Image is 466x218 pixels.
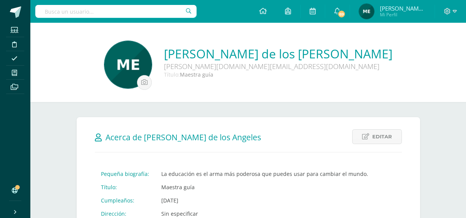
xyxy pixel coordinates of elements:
[104,41,152,88] img: 8fdf394a456bed9e9130443fb8bede2a.png
[95,194,155,207] td: Cumpleaños:
[180,71,213,78] span: Maestra guía
[380,5,425,12] span: [PERSON_NAME] de los Angeles
[359,4,374,19] img: ced03373c30ac9eb276b8f9c21c0bd80.png
[155,180,374,194] td: Maestra guía
[155,194,374,207] td: [DATE]
[164,71,180,78] span: Título:
[380,11,425,18] span: Mi Perfil
[155,167,374,180] td: La educación es el arma más poderosa que puedes usar para cambiar el mundo.
[337,10,346,18] span: 69
[164,62,392,71] div: [PERSON_NAME][DOMAIN_NAME][EMAIL_ADDRESS][DOMAIN_NAME]
[164,45,392,62] a: [PERSON_NAME] de los [PERSON_NAME]
[95,167,155,180] td: Pequeña biografía:
[35,5,197,18] input: Busca un usuario...
[352,129,402,144] a: Editar
[95,180,155,194] td: Título:
[105,132,261,143] span: Acerca de [PERSON_NAME] de los Angeles
[372,130,392,144] span: Editar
